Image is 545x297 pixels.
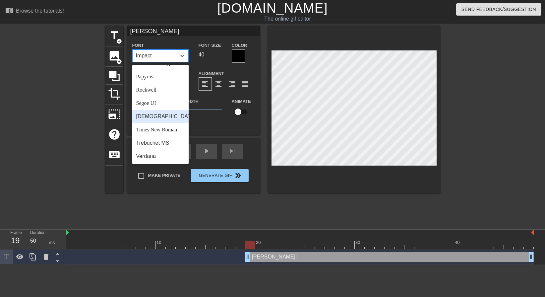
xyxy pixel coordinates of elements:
[5,6,64,17] a: Browse the tutorials!
[199,70,224,77] label: Alignment
[355,239,361,246] div: 30
[199,42,221,49] label: Font Size
[234,172,242,180] span: double_arrow
[244,254,251,260] span: drag_handle
[136,52,152,60] div: Impact
[456,3,541,16] button: Send Feedback/Suggestion
[228,147,236,155] span: skip_next
[30,231,45,235] label: Duration
[132,136,189,150] div: Trebuchet MS
[232,42,247,49] label: Color
[132,123,189,136] div: Times New Roman
[132,150,189,163] div: Verdana
[156,239,162,246] div: 10
[461,5,536,14] span: Send Feedback/Suggestion
[191,169,248,182] button: Generate Gif
[108,128,121,141] span: help
[228,80,236,88] span: format_align_right
[531,230,534,235] img: bound-end.png
[108,108,121,120] span: photo_size_select_large
[116,38,122,44] span: add_circle
[241,80,249,88] span: format_align_justify
[232,98,251,105] label: Animate
[455,239,461,246] div: 40
[116,59,122,64] span: add_circle
[132,97,189,110] div: Segoe UI
[217,1,328,15] a: [DOMAIN_NAME]
[5,230,25,249] div: Frame
[132,83,189,97] div: Rockwell
[108,29,121,42] span: title
[201,80,209,88] span: format_align_left
[132,70,189,83] div: Papyrus
[16,8,64,14] div: Browse the tutorials!
[49,239,55,246] div: ms
[108,49,121,62] span: image
[108,148,121,161] span: keyboard
[194,172,246,180] span: Generate Gif
[214,80,222,88] span: format_align_center
[10,235,20,247] div: 19
[108,88,121,100] span: crop
[148,172,181,179] span: Make Private
[256,239,262,246] div: 20
[132,110,189,123] div: [DEMOGRAPHIC_DATA]
[203,147,211,155] span: play_arrow
[5,6,13,14] span: menu_book
[185,15,390,23] div: The online gif editor
[132,42,144,49] label: Font
[528,254,534,260] span: drag_handle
